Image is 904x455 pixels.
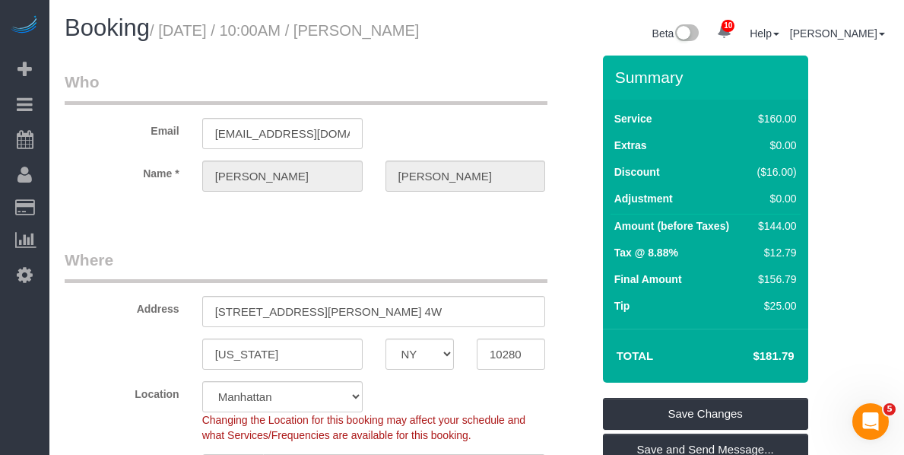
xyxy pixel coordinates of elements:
[614,191,673,206] label: Adjustment
[385,161,546,192] input: Last Name
[751,272,797,287] div: $156.79
[709,15,739,49] a: 10
[751,245,797,260] div: $12.79
[65,249,547,283] legend: Where
[202,161,363,192] input: First Name
[614,164,660,180] label: Discount
[852,403,889,440] iframe: Intercom live chat
[614,138,647,153] label: Extras
[202,339,363,370] input: City
[614,298,630,313] label: Tip
[751,298,797,313] div: $25.00
[790,27,885,40] a: [PERSON_NAME]
[751,218,797,234] div: $144.00
[751,138,797,153] div: $0.00
[65,71,547,105] legend: Who
[707,350,794,363] h4: $181.79
[615,68,801,86] h3: Summary
[65,14,150,41] span: Booking
[9,15,40,37] img: Automaid Logo
[614,245,678,260] label: Tax @ 8.88%
[603,398,808,430] a: Save Changes
[614,272,682,287] label: Final Amount
[722,20,734,32] span: 10
[751,164,797,180] div: ($16.00)
[614,218,729,234] label: Amount (before Taxes)
[53,161,191,181] label: Name *
[614,111,652,126] label: Service
[477,339,545,370] input: Zip Code
[751,191,797,206] div: $0.00
[150,22,419,39] small: / [DATE] / 10:00AM / [PERSON_NAME]
[53,118,191,138] label: Email
[202,118,363,149] input: Email
[652,27,699,40] a: Beta
[202,414,525,441] span: Changing the Location for this booking may affect your schedule and what Services/Frequencies are...
[53,296,191,317] label: Address
[674,24,699,44] img: New interface
[751,111,797,126] div: $160.00
[617,349,654,362] strong: Total
[53,381,191,402] label: Location
[750,27,779,40] a: Help
[883,403,896,415] span: 5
